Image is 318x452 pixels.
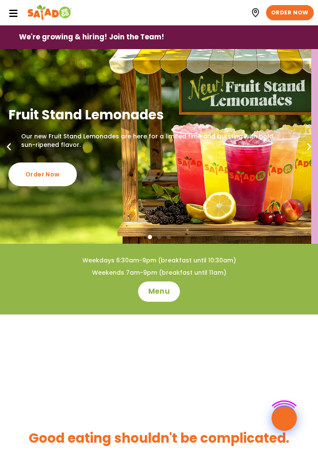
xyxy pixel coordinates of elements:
[148,287,170,297] span: Menu
[8,163,77,187] div: Order Now
[8,106,303,123] h2: Fruit Stand Lemonades
[8,132,303,149] p: Our new Fruit Stand Lemonades are here for a limited time and bursting with bold, sun-ripened fla...
[138,281,180,302] a: Menu
[17,269,301,277] h4: Weekends 7am-9pm (breakfast until 11am)
[19,26,164,49] a: We're growing & hiring! Join the Team!
[271,9,309,17] span: ORDER NOW
[148,235,152,239] span: Go to slide 1
[304,142,314,151] div: Next slide
[4,142,14,151] div: Previous slide
[29,430,289,446] h3: Good eating shouldn't be complicated.
[166,235,171,239] span: Go to slide 3
[266,5,314,20] a: ORDER NOW
[157,235,161,239] span: Go to slide 2
[17,256,301,265] h4: Weekdays 6:30am-9pm (breakfast until 10:30am)
[27,4,72,21] img: Header logo
[19,32,164,42] span: We're growing & hiring! Join the Team!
